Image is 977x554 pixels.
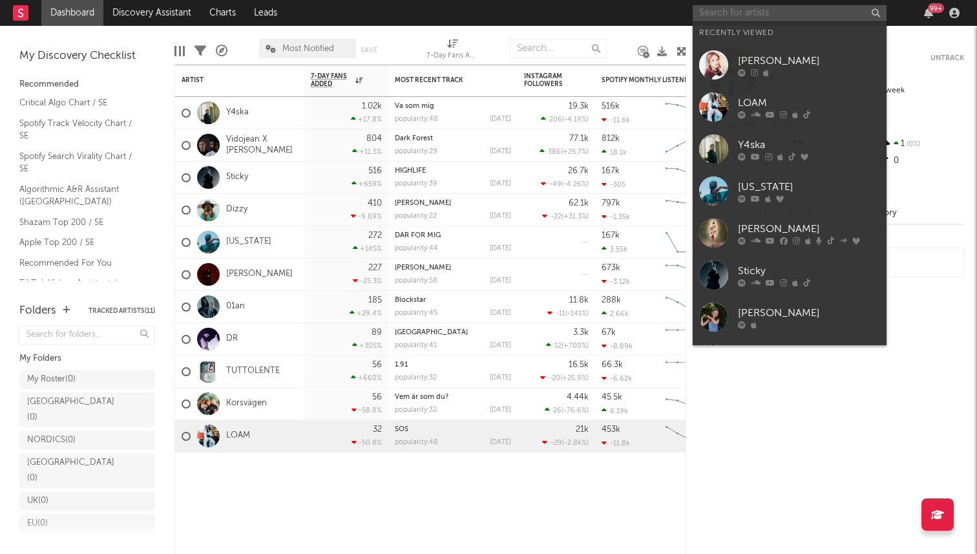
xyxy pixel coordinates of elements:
div: 56 [372,361,382,369]
div: 56 [372,393,382,401]
a: 01an [226,301,245,312]
div: -3.12k [602,277,630,286]
a: NORDICS(0) [19,431,155,450]
div: -58.8 % [352,406,382,414]
div: 516k [602,102,620,111]
a: Y4ska [226,107,249,118]
div: Dark Forest [395,135,511,142]
a: Spotify Search Virality Chart / SE [19,149,142,176]
div: ( ) [542,438,589,447]
div: 410 [368,199,382,208]
div: 288k [602,296,621,304]
div: +145 % [353,244,382,253]
a: Recommended For You [19,256,142,270]
div: HIGHLIFE [395,167,511,175]
button: 99+ [924,8,933,18]
div: 99 + [928,3,944,13]
div: 21k [576,425,589,434]
div: ( ) [542,212,589,220]
a: TikTok Videos Assistant / [GEOGRAPHIC_DATA] [19,276,142,303]
a: [US_STATE] [693,170,887,212]
div: +29.4 % [350,309,382,317]
div: -11.6k [602,116,630,124]
div: LOAM [738,95,880,111]
div: [DATE] [490,407,511,414]
div: [DATE] [490,439,511,446]
div: popularity: 41 [395,342,437,349]
div: My Roster ( 0 ) [27,372,76,387]
div: Y4ska [738,137,880,153]
span: -11 [556,310,565,317]
a: [GEOGRAPHIC_DATA] [395,329,468,336]
span: 12 [554,343,562,350]
div: 62.1k [569,199,589,208]
div: ( ) [540,147,589,156]
div: popularity: 32 [395,374,437,381]
svg: Chart title [660,226,718,259]
span: -2.8k % [564,440,587,447]
a: My Roster(0) [19,370,155,389]
a: Y4ska [693,128,887,170]
a: Shazam Top 200 / SE [19,215,142,229]
div: My Folders [19,351,155,367]
svg: Chart title [660,356,718,388]
div: ( ) [546,341,589,350]
div: 45.5k [602,393,622,401]
div: [DATE] [490,374,511,381]
div: [DATE] [490,148,511,155]
a: [US_STATE] [226,237,271,248]
div: popularity: 39 [395,180,437,187]
div: ( ) [545,406,589,414]
a: [PERSON_NAME] [693,296,887,338]
div: 7-Day Fans Added (7-Day Fans Added) [426,48,478,64]
div: EU ( 0 ) [27,516,48,531]
div: 812k [602,134,620,143]
div: 1 [878,136,964,153]
div: +11.5 % [352,147,382,156]
a: Apple Top 200 / SE [19,235,142,250]
div: A&R Pipeline [216,32,227,70]
div: Sticky [738,263,880,279]
div: 516 [368,167,382,175]
div: -25.3 % [353,277,382,285]
a: [PERSON_NAME] [226,269,293,280]
div: -6.62k [602,374,632,383]
a: Va som mig [395,103,434,110]
div: -9.69 % [351,212,382,220]
svg: Chart title [660,194,718,226]
svg: Chart title [660,97,718,129]
div: [PERSON_NAME] [738,53,880,69]
div: Blockstar [395,297,511,304]
a: DÄR FÖR MIG [395,232,441,239]
div: popularity: 45 [395,310,437,317]
a: [PERSON_NAME] [693,44,887,86]
span: 0 % [905,141,920,148]
span: +25.9 % [562,375,587,382]
div: [DATE] [490,342,511,349]
span: -141 % [567,310,587,317]
div: popularity: 29 [395,148,437,155]
div: Spotify Monthly Listeners [602,76,699,84]
div: 272 [368,231,382,240]
div: [PERSON_NAME] [738,221,880,237]
div: 0 [878,153,964,169]
div: 185 [368,296,382,304]
input: Search for artists [693,5,887,21]
div: popularity: 48 [395,116,438,123]
div: 77.1k [569,134,589,143]
div: popularity: 44 [395,245,438,252]
div: [DATE] [490,245,511,252]
div: 1.91 [395,361,511,368]
a: Critical Algo Chart / SE [19,96,142,110]
div: Recommended [19,77,155,92]
div: ( ) [541,180,589,188]
div: My Discovery Checklist [19,48,155,64]
a: TUTTOLENTE [226,366,280,377]
div: [GEOGRAPHIC_DATA] ( 0 ) [27,394,118,425]
div: Artist [182,76,278,84]
div: Recently Viewed [699,25,880,41]
a: Vidojean X [PERSON_NAME] [226,134,298,156]
a: LOAM [693,86,887,128]
svg: Chart title [660,420,718,453]
span: Most Notified [282,45,334,53]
